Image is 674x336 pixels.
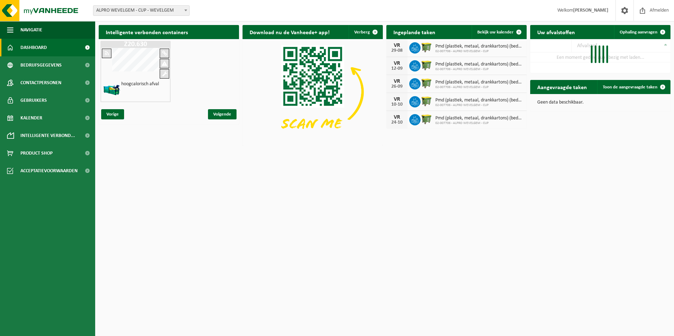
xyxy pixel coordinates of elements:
span: ALPRO WEVELGEM - CUP - WEVELGEM [93,6,189,15]
h1: Z20.630 [102,41,169,48]
div: VR [390,61,404,66]
div: VR [390,79,404,84]
span: Ophaling aanvragen [620,30,657,35]
span: 02-007706 - ALPRO WEVELGEM - CUP [435,103,523,107]
a: Ophaling aanvragen [614,25,670,39]
img: Download de VHEPlus App [243,39,383,144]
span: Toon de aangevraagde taken [603,85,657,89]
div: 24-10 [390,120,404,125]
span: Bedrijfsgegevens [20,56,62,74]
span: Kalender [20,109,42,127]
span: Pmd (plastiek, metaal, drankkartons) (bedrijven) [435,116,523,121]
span: Product Shop [20,144,53,162]
div: VR [390,43,404,48]
img: WB-1100-HPE-GN-50 [421,41,433,53]
a: Toon de aangevraagde taken [597,80,670,94]
div: 10-10 [390,102,404,107]
h4: hoogcalorisch afval [121,82,159,87]
img: WB-1100-HPE-GN-50 [421,59,433,71]
div: 26-09 [390,84,404,89]
span: Verberg [354,30,370,35]
h2: Download nu de Vanheede+ app! [243,25,337,39]
img: WB-1100-HPE-GN-50 [421,113,433,125]
span: Pmd (plastiek, metaal, drankkartons) (bedrijven) [435,62,523,67]
strong: [PERSON_NAME] [573,8,608,13]
span: Acceptatievoorwaarden [20,162,78,180]
div: VR [390,97,404,102]
img: WB-1100-HPE-GN-50 [421,77,433,89]
img: WB-1100-HPE-GN-50 [421,95,433,107]
span: Dashboard [20,39,47,56]
span: Bekijk uw kalender [477,30,514,35]
span: Gebruikers [20,92,47,109]
span: 02-007706 - ALPRO WEVELGEM - CUP [435,85,523,89]
div: VR [390,114,404,120]
div: 12-09 [390,66,404,71]
span: Pmd (plastiek, metaal, drankkartons) (bedrijven) [435,44,523,49]
span: Pmd (plastiek, metaal, drankkartons) (bedrijven) [435,80,523,85]
span: Contactpersonen [20,74,61,92]
h2: Aangevraagde taken [530,80,594,94]
div: 29-08 [390,48,404,53]
a: Bekijk uw kalender [472,25,526,39]
span: Navigatie [20,21,42,39]
h2: Ingeplande taken [386,25,442,39]
span: Pmd (plastiek, metaal, drankkartons) (bedrijven) [435,98,523,103]
span: Vorige [101,109,124,119]
span: Volgende [208,109,237,119]
p: Geen data beschikbaar. [537,100,663,105]
span: 02-007706 - ALPRO WEVELGEM - CUP [435,121,523,125]
h2: Intelligente verbonden containers [99,25,239,39]
img: HK-XZ-20-GN-12 [103,81,121,99]
span: 02-007706 - ALPRO WEVELGEM - CUP [435,67,523,71]
span: 02-007706 - ALPRO WEVELGEM - CUP [435,49,523,54]
span: Intelligente verbond... [20,127,75,144]
button: Verberg [349,25,382,39]
span: ALPRO WEVELGEM - CUP - WEVELGEM [93,5,190,16]
h2: Uw afvalstoffen [530,25,582,39]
